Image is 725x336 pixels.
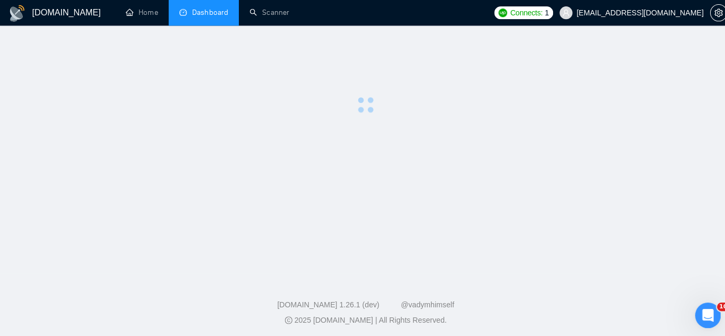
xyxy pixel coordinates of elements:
[178,8,185,16] span: dashboard
[704,8,720,17] span: setting
[247,8,287,17] a: searchScanner
[8,312,717,323] div: 2025 [DOMAIN_NAME] | All Rights Reserved.
[397,298,450,306] a: @vadymhimself
[494,8,503,17] img: upwork-logo.png
[191,8,226,17] span: Dashboard
[275,298,376,306] a: [DOMAIN_NAME] 1.26.1 (dev)
[506,7,538,19] span: Connects:
[689,300,714,325] iframe: Intercom live chat
[8,5,25,22] img: logo
[557,9,565,16] span: user
[540,7,544,19] span: 1
[125,8,157,17] a: homeHome
[282,314,290,321] span: copyright
[711,300,723,308] span: 10
[704,4,721,21] button: setting
[704,8,721,17] a: setting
